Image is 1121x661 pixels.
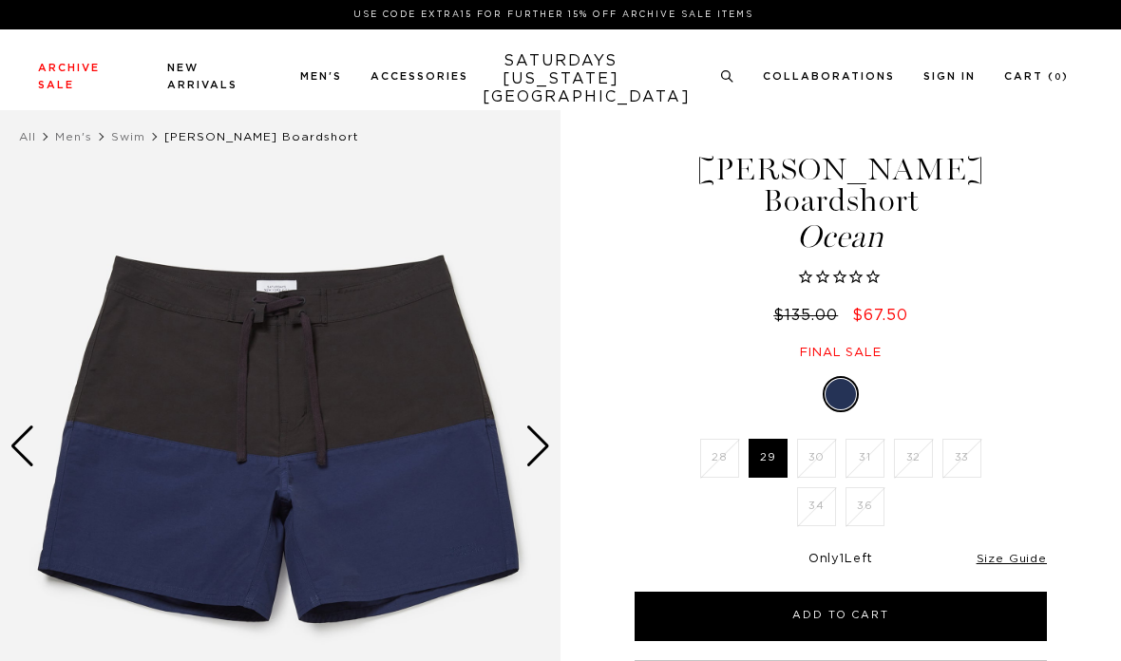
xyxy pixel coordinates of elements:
span: Ocean [632,221,1050,253]
a: All [19,131,36,142]
div: Only Left [635,552,1047,568]
a: Sign In [923,71,976,82]
button: Add to Cart [635,592,1047,641]
a: SATURDAYS[US_STATE][GEOGRAPHIC_DATA] [483,52,639,106]
p: Use Code EXTRA15 for Further 15% Off Archive Sale Items [46,8,1061,22]
a: Archive Sale [38,63,100,90]
a: Men's [55,131,92,142]
span: $67.50 [852,308,908,323]
div: Previous slide [9,425,35,467]
a: Accessories [370,71,468,82]
a: Cart (0) [1004,71,1069,82]
span: [PERSON_NAME] Boardshort [164,131,359,142]
a: New Arrivals [167,63,237,90]
a: Swim [111,131,145,142]
h1: [PERSON_NAME] Boardshort [632,154,1050,253]
div: Next slide [525,425,551,467]
label: 29 [749,439,788,478]
span: 1 [840,553,845,565]
span: Rated 0.0 out of 5 stars 0 reviews [632,268,1050,289]
a: Men's [300,71,342,82]
a: Size Guide [977,553,1047,564]
a: Collaborations [763,71,895,82]
div: Final sale [632,345,1050,361]
small: 0 [1054,73,1062,82]
del: $135.00 [773,308,845,323]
